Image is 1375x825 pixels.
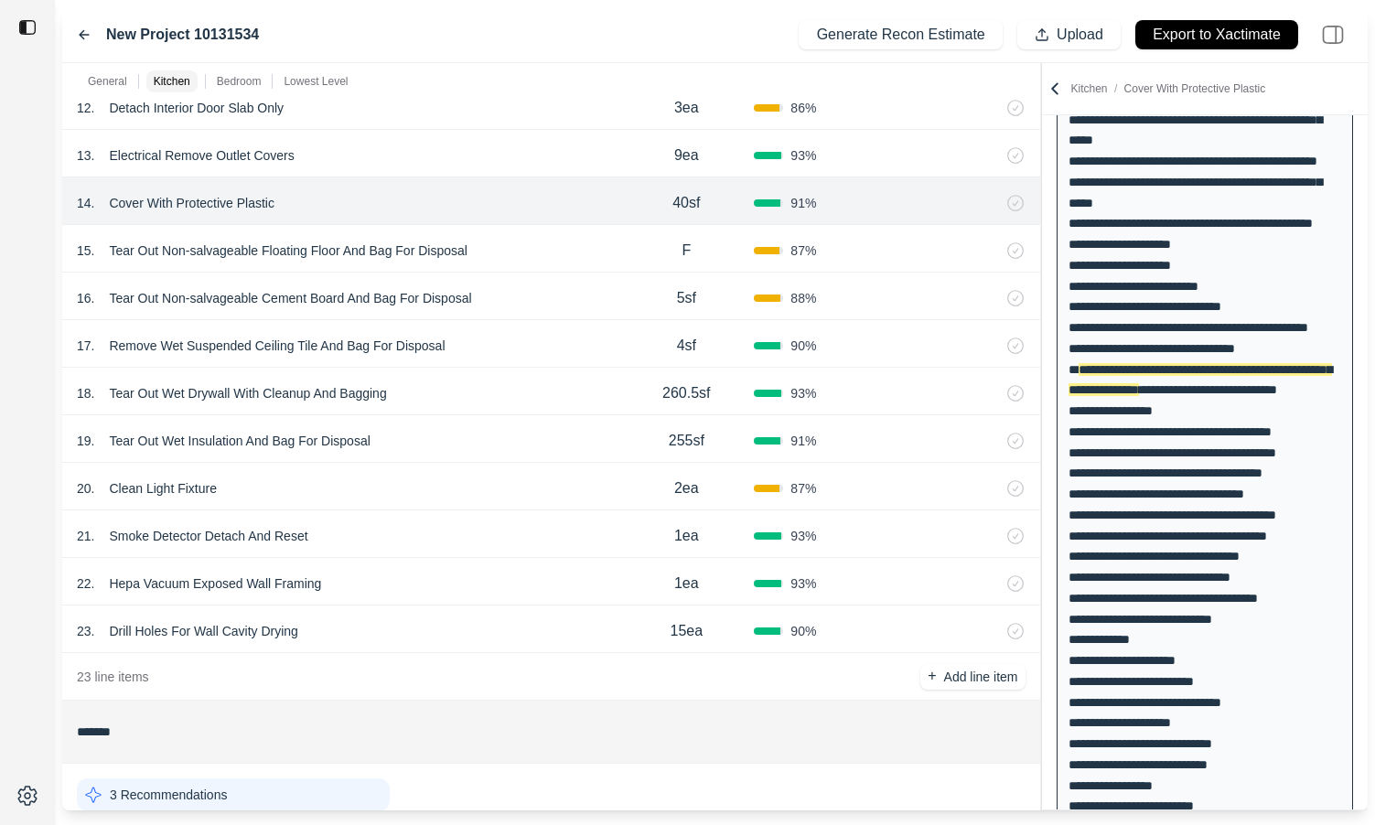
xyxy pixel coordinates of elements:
[1071,81,1266,96] p: Kitchen
[790,289,816,307] span: 88 %
[102,333,452,359] p: Remove Wet Suspended Ceiling Tile And Bag For Disposal
[102,571,328,596] p: Hepa Vacuum Exposed Wall Framing
[674,573,699,595] p: 1ea
[1153,25,1281,46] p: Export to Xactimate
[674,525,699,547] p: 1ea
[110,786,227,804] p: 3 Recommendations
[88,74,127,89] p: General
[18,18,37,37] img: toggle sidebar
[284,74,348,89] p: Lowest Level
[669,430,704,452] p: 255sf
[102,238,474,263] p: Tear Out Non-salvageable Floating Floor And Bag For Disposal
[790,479,816,498] span: 87 %
[102,190,282,216] p: Cover With Protective Plastic
[102,285,478,311] p: Tear Out Non-salvageable Cement Board And Bag For Disposal
[102,143,301,168] p: Electrical Remove Outlet Covers
[928,666,936,687] p: +
[674,477,699,499] p: 2ea
[817,25,985,46] p: Generate Recon Estimate
[1124,82,1266,95] span: Cover With Protective Plastic
[790,337,816,355] span: 90 %
[674,145,699,166] p: 9ea
[790,432,816,450] span: 91 %
[102,476,224,501] p: Clean Light Fixture
[77,99,94,117] p: 12 .
[790,384,816,402] span: 93 %
[1017,20,1121,49] button: Upload
[790,194,816,212] span: 91 %
[102,523,315,549] p: Smoke Detector Detach And Reset
[1313,15,1353,55] img: right-panel.svg
[77,337,94,355] p: 17 .
[1108,82,1124,95] span: /
[1057,25,1103,46] p: Upload
[799,20,1002,49] button: Generate Recon Estimate
[1135,20,1298,49] button: Export to Xactimate
[102,428,377,454] p: Tear Out Wet Insulation And Bag For Disposal
[662,382,710,404] p: 260.5sf
[790,241,816,260] span: 87 %
[920,664,1025,690] button: +Add line item
[77,479,94,498] p: 20 .
[102,95,291,121] p: Detach Interior Door Slab Only
[790,622,816,640] span: 90 %
[154,74,190,89] p: Kitchen
[77,241,94,260] p: 15 .
[790,527,816,545] span: 93 %
[77,622,94,640] p: 23 .
[77,527,94,545] p: 21 .
[677,335,696,357] p: 4sf
[77,194,94,212] p: 14 .
[944,668,1018,686] p: Add line item
[672,192,700,214] p: 40sf
[77,432,94,450] p: 19 .
[77,384,94,402] p: 18 .
[102,618,305,644] p: Drill Holes For Wall Cavity Drying
[106,24,259,46] label: New Project 10131534
[102,380,393,406] p: Tear Out Wet Drywall With Cleanup And Bagging
[677,287,696,309] p: 5sf
[790,99,816,117] span: 86 %
[77,146,94,165] p: 13 .
[77,668,149,686] p: 23 line items
[217,74,262,89] p: Bedroom
[790,146,816,165] span: 93 %
[671,620,704,642] p: 15ea
[77,289,94,307] p: 16 .
[682,240,691,262] p: F
[674,97,699,119] p: 3ea
[790,574,816,593] span: 93 %
[77,574,94,593] p: 22 .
